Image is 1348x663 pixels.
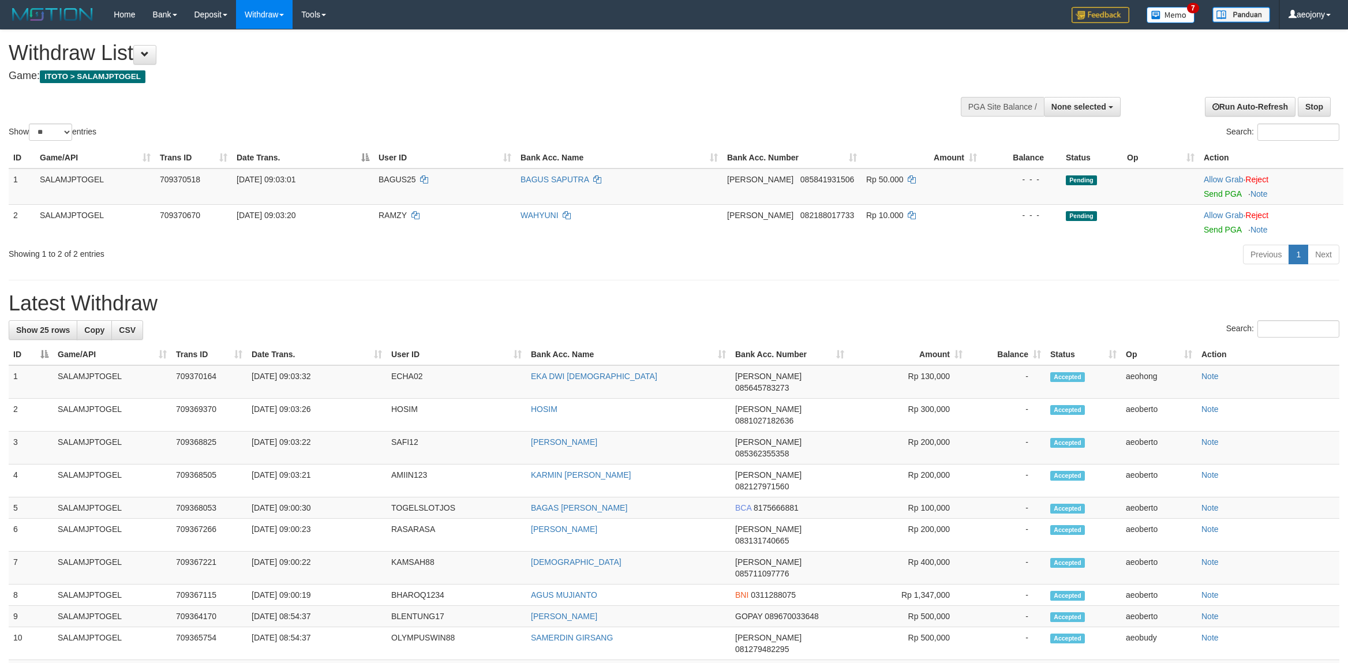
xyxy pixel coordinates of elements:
[1201,404,1219,414] a: Note
[1201,612,1219,621] a: Note
[1121,432,1197,465] td: aeoberto
[53,432,171,465] td: SALAMJPTOGEL
[171,585,247,606] td: 709367115
[1257,320,1339,338] input: Search:
[111,320,143,340] a: CSV
[1121,519,1197,552] td: aeoberto
[526,344,731,365] th: Bank Acc. Name: activate to sort column ascending
[247,432,387,465] td: [DATE] 09:03:22
[967,465,1046,497] td: -
[53,365,171,399] td: SALAMJPTOGEL
[1212,7,1270,23] img: panduan.png
[531,557,621,567] a: [DEMOGRAPHIC_DATA]
[866,175,904,184] span: Rp 50.000
[9,497,53,519] td: 5
[800,175,854,184] span: Copy 085841931506 to clipboard
[1245,175,1268,184] a: Reject
[531,404,557,414] a: HOSIM
[171,519,247,552] td: 709367266
[849,432,967,465] td: Rp 200,000
[9,344,53,365] th: ID: activate to sort column descending
[521,175,589,184] a: BAGUS SAPUTRA
[1147,7,1195,23] img: Button%20Memo.svg
[171,552,247,585] td: 709367221
[754,503,799,512] span: Copy 8175666881 to clipboard
[247,344,387,365] th: Date Trans.: activate to sort column ascending
[1121,465,1197,497] td: aeoberto
[155,147,232,168] th: Trans ID: activate to sort column ascending
[1201,525,1219,534] a: Note
[1205,97,1295,117] a: Run Auto-Refresh
[1121,585,1197,606] td: aeoberto
[1050,612,1085,622] span: Accepted
[247,606,387,627] td: [DATE] 08:54:37
[171,627,247,660] td: 709365754
[866,211,904,220] span: Rp 10.000
[982,147,1061,168] th: Balance
[237,211,295,220] span: [DATE] 09:03:20
[531,612,597,621] a: [PERSON_NAME]
[387,552,526,585] td: KAMSAH88
[1204,175,1243,184] a: Allow Grab
[849,552,967,585] td: Rp 400,000
[35,168,155,205] td: SALAMJPTOGEL
[1298,97,1331,117] a: Stop
[1050,504,1085,514] span: Accepted
[77,320,112,340] a: Copy
[531,437,597,447] a: [PERSON_NAME]
[160,211,200,220] span: 709370670
[1201,503,1219,512] a: Note
[967,365,1046,399] td: -
[387,497,526,519] td: TOGELSLOTJOS
[735,437,802,447] span: [PERSON_NAME]
[967,552,1046,585] td: -
[387,365,526,399] td: ECHA02
[1050,591,1085,601] span: Accepted
[84,325,104,335] span: Copy
[387,399,526,432] td: HOSIM
[800,211,854,220] span: Copy 082188017733 to clipboard
[967,519,1046,552] td: -
[735,416,793,425] span: Copy 0881027182636 to clipboard
[387,432,526,465] td: SAFI12
[1201,372,1219,381] a: Note
[9,6,96,23] img: MOTION_logo.png
[247,552,387,585] td: [DATE] 09:00:22
[849,519,967,552] td: Rp 200,000
[1050,634,1085,643] span: Accepted
[531,590,597,600] a: AGUS MUJIANTO
[1199,204,1343,240] td: ·
[849,585,967,606] td: Rp 1,347,000
[387,465,526,497] td: AMIIN123
[1204,189,1241,198] a: Send PGA
[379,211,407,220] span: RAMZY
[9,168,35,205] td: 1
[961,97,1044,117] div: PGA Site Balance /
[171,465,247,497] td: 709368505
[35,147,155,168] th: Game/API: activate to sort column ascending
[9,552,53,585] td: 7
[1121,606,1197,627] td: aeoberto
[1066,211,1097,221] span: Pending
[29,123,72,141] select: Showentries
[119,325,136,335] span: CSV
[171,344,247,365] th: Trans ID: activate to sort column ascending
[967,432,1046,465] td: -
[751,590,796,600] span: Copy 0311288075 to clipboard
[1122,147,1199,168] th: Op: activate to sort column ascending
[1050,438,1085,448] span: Accepted
[53,552,171,585] td: SALAMJPTOGEL
[9,204,35,240] td: 2
[521,211,559,220] a: WAHYUNI
[35,204,155,240] td: SALAMJPTOGEL
[1066,175,1097,185] span: Pending
[9,432,53,465] td: 3
[849,344,967,365] th: Amount: activate to sort column ascending
[53,519,171,552] td: SALAMJPTOGEL
[53,627,171,660] td: SALAMJPTOGEL
[237,175,295,184] span: [DATE] 09:03:01
[247,585,387,606] td: [DATE] 09:00:19
[9,465,53,497] td: 4
[1257,123,1339,141] input: Search:
[1187,3,1199,13] span: 7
